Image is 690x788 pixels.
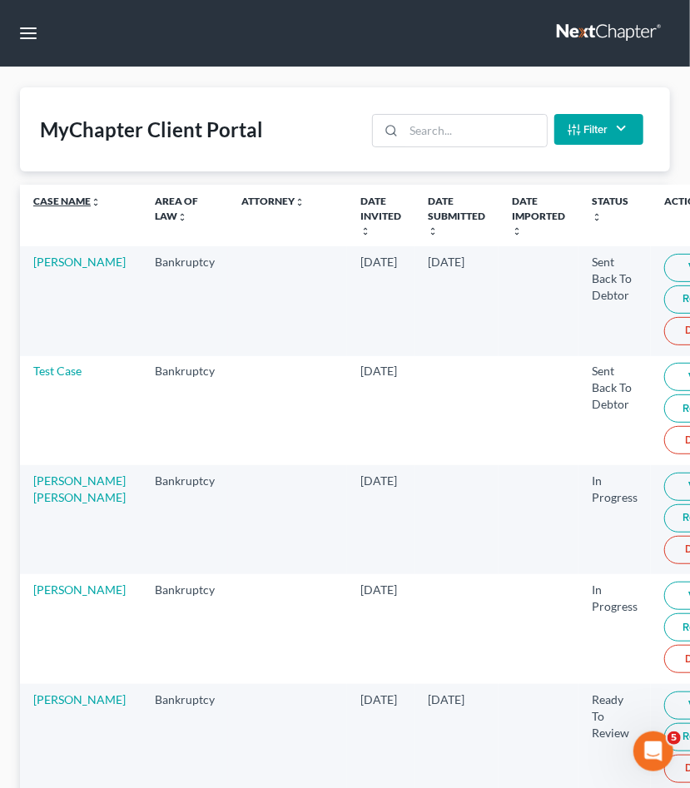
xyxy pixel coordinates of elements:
i: unfold_more [177,212,187,222]
td: Sent Back To Debtor [578,246,651,355]
a: [PERSON_NAME] [33,255,126,269]
a: Statusunfold_more [592,195,628,221]
a: Date Invitedunfold_more [360,195,401,235]
td: Bankruptcy [141,465,228,574]
a: [PERSON_NAME] [33,582,126,597]
td: Bankruptcy [141,246,228,355]
i: unfold_more [592,212,602,222]
td: In Progress [578,465,651,574]
i: unfold_more [428,226,438,236]
a: Area of Lawunfold_more [155,195,198,221]
div: MyChapter Client Portal [40,116,263,143]
input: Search... [404,115,546,146]
span: [DATE] [428,255,464,269]
span: [DATE] [360,364,397,378]
span: [DATE] [360,582,397,597]
a: [PERSON_NAME] [33,692,126,706]
i: unfold_more [360,226,370,236]
span: [DATE] [428,692,464,706]
a: Test Case [33,364,82,378]
td: In Progress [578,574,651,683]
button: Filter [554,114,643,145]
span: [DATE] [360,473,397,488]
i: unfold_more [91,197,101,207]
iframe: Intercom live chat [633,731,673,771]
span: [DATE] [360,692,397,706]
span: 5 [668,731,681,745]
td: Bankruptcy [141,574,228,683]
td: Sent Back To Debtor [578,356,651,465]
a: [PERSON_NAME] [PERSON_NAME] [33,473,126,504]
a: Date Submittedunfold_more [428,195,485,235]
td: Bankruptcy [141,356,228,465]
a: Attorneyunfold_more [241,195,305,207]
a: Case Nameunfold_more [33,195,101,207]
a: Date Importedunfold_more [512,195,565,235]
i: unfold_more [295,197,305,207]
span: [DATE] [360,255,397,269]
i: unfold_more [512,226,522,236]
